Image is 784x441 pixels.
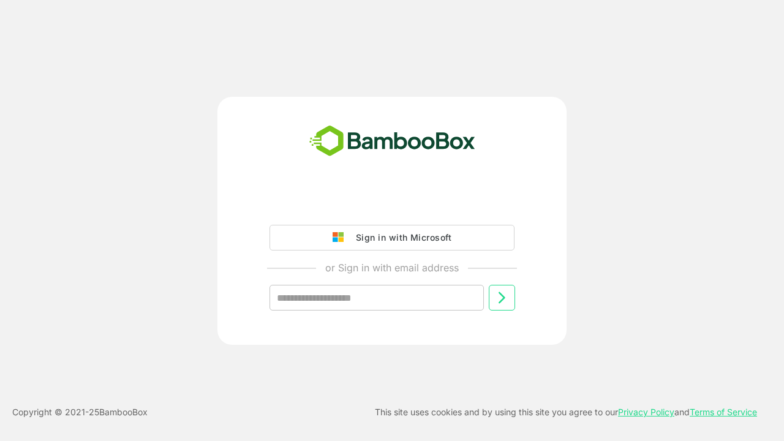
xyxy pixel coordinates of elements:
p: This site uses cookies and by using this site you agree to our and [375,405,757,420]
a: Terms of Service [690,407,757,417]
p: or Sign in with email address [325,260,459,275]
button: Sign in with Microsoft [269,225,514,251]
a: Privacy Policy [618,407,674,417]
div: Sign in with Microsoft [350,230,451,246]
img: bamboobox [303,121,482,162]
p: Copyright © 2021- 25 BambooBox [12,405,148,420]
img: google [333,232,350,243]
